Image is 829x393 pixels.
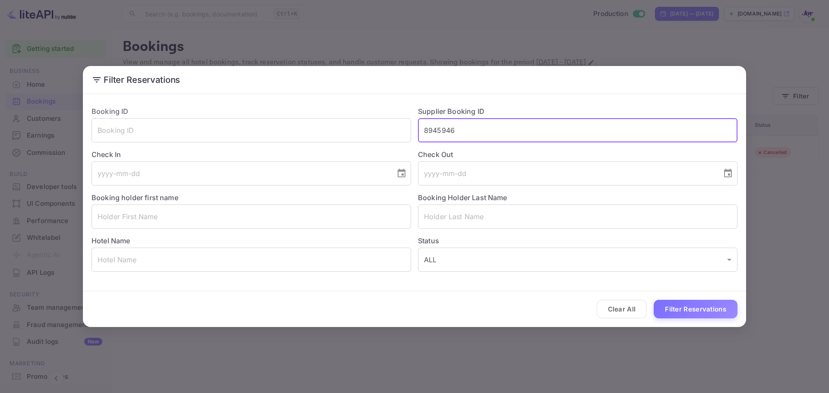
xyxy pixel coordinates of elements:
[92,161,389,185] input: yyyy-mm-dd
[418,248,737,272] div: ALL
[418,149,737,160] label: Check Out
[418,204,737,229] input: Holder Last Name
[418,236,737,246] label: Status
[418,193,507,202] label: Booking Holder Last Name
[597,300,647,318] button: Clear All
[92,248,411,272] input: Hotel Name
[92,107,129,116] label: Booking ID
[92,118,411,142] input: Booking ID
[83,66,746,94] h2: Filter Reservations
[418,161,716,185] input: yyyy-mm-dd
[92,149,411,160] label: Check In
[92,193,178,202] label: Booking holder first name
[418,118,737,142] input: Supplier Booking ID
[654,300,737,318] button: Filter Reservations
[393,165,410,182] button: Choose date
[418,107,484,116] label: Supplier Booking ID
[719,165,737,182] button: Choose date
[92,204,411,229] input: Holder First Name
[92,236,130,245] label: Hotel Name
